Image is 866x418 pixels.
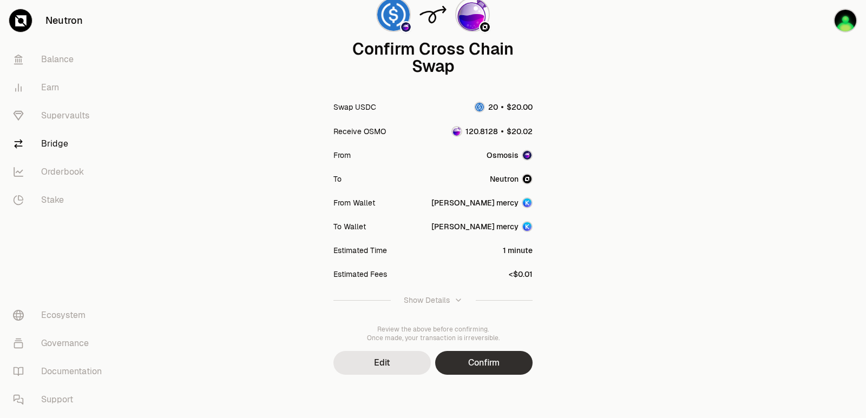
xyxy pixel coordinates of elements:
img: USDC Logo [475,103,484,111]
div: <$0.01 [509,269,533,280]
div: [PERSON_NAME] mercy [431,221,519,232]
a: Governance [4,329,117,357]
div: 1 minute [503,245,533,256]
div: Show Details [404,295,450,306]
button: [PERSON_NAME] mercy [431,221,533,232]
div: Estimated Time [333,245,387,256]
button: Show Details [333,286,533,314]
a: Balance [4,45,117,74]
a: Ecosystem [4,301,117,329]
a: Earn [4,74,117,102]
img: Osmosis Logo [522,150,533,161]
div: [PERSON_NAME] mercy [431,197,519,208]
div: To Wallet [333,221,366,232]
img: Account Image [522,197,533,208]
button: [PERSON_NAME] mercy [431,197,533,208]
a: Documentation [4,357,117,386]
a: Support [4,386,117,414]
div: From [333,150,351,161]
div: From Wallet [333,197,375,208]
img: Neutron Logo [522,174,533,184]
img: Osmosis Logo [401,22,411,32]
div: Confirm Cross Chain Swap [333,41,533,75]
div: Estimated Fees [333,269,387,280]
span: Neutron [490,174,519,184]
button: Confirm [435,351,533,375]
a: Supervaults [4,102,117,130]
div: To [333,174,342,184]
span: Osmosis [487,150,519,161]
img: OSMO Logo [452,127,461,136]
button: Edit [333,351,431,375]
div: Receive OSMO [333,126,386,137]
a: Bridge [4,130,117,158]
a: Stake [4,186,117,214]
img: Account Image [522,221,533,232]
img: sandy mercy [834,9,857,32]
div: Swap USDC [333,102,376,112]
a: Orderbook [4,158,117,186]
div: Review the above before confirming. Once made, your transaction is irreversible. [333,325,533,342]
img: Neutron Logo [480,22,490,32]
